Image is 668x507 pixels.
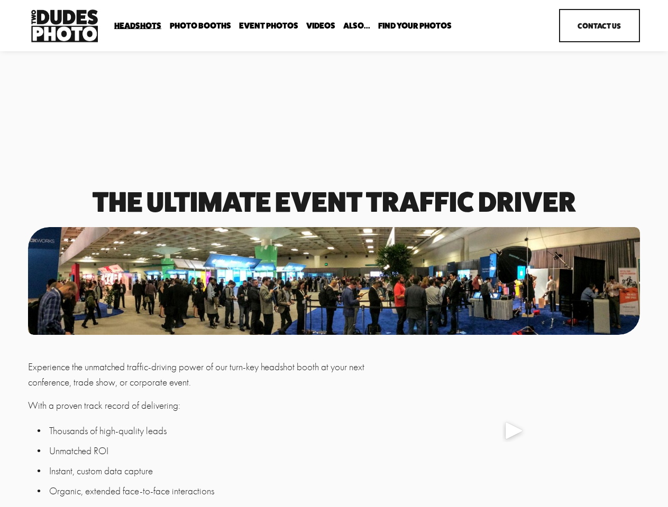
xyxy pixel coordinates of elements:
span: Find Your Photos [378,22,452,30]
p: Experience the unmatched traffic-driving power of our turn-key headshot booth at your next confer... [28,360,382,390]
a: folder dropdown [170,21,231,31]
a: Videos [306,21,335,31]
a: Event Photos [239,21,298,31]
span: Photo Booths [170,22,231,30]
a: folder dropdown [114,21,161,31]
div: Play [501,418,527,443]
p: Instant, custom data capture [49,464,382,479]
a: folder dropdown [343,21,370,31]
p: Thousands of high-quality leads [49,424,382,439]
p: Organic, extended face-to-face interactions [49,484,382,499]
h1: The Ultimate event traffic driver [28,189,640,215]
span: Also... [343,22,370,30]
a: folder dropdown [378,21,452,31]
span: Headshots [114,22,161,30]
img: Two Dudes Photo | Headshots, Portraits &amp; Photo Booths [28,7,101,45]
p: With a proven track record of delivering: [28,398,382,414]
a: Contact Us [559,9,640,42]
p: Unmatched ROI [49,444,382,459]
